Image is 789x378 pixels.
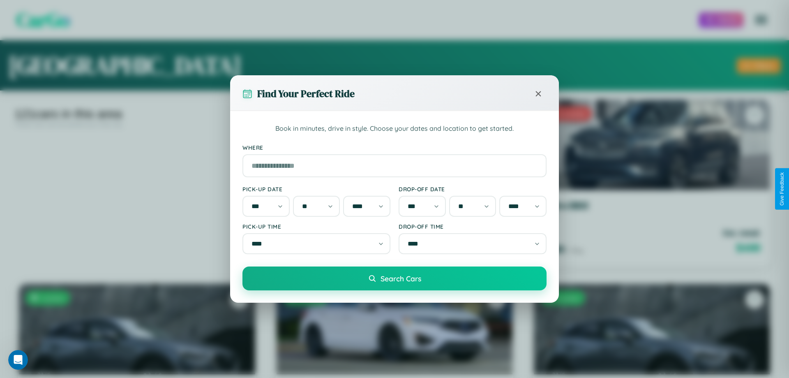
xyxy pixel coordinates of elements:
button: Search Cars [242,267,547,290]
label: Pick-up Date [242,186,390,192]
h3: Find Your Perfect Ride [257,87,355,100]
label: Pick-up Time [242,223,390,230]
label: Where [242,144,547,151]
span: Search Cars [381,274,421,283]
label: Drop-off Time [399,223,547,230]
p: Book in minutes, drive in style. Choose your dates and location to get started. [242,123,547,134]
label: Drop-off Date [399,186,547,192]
